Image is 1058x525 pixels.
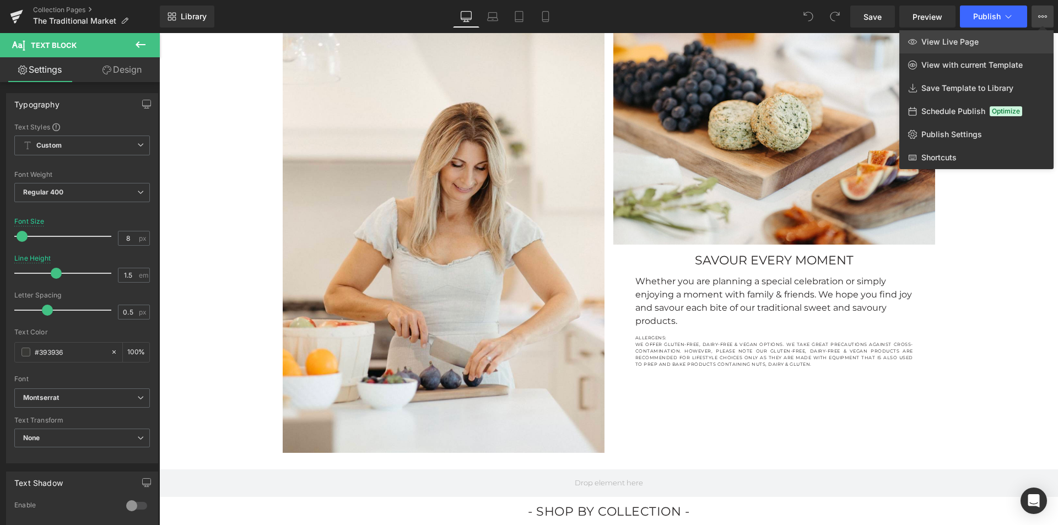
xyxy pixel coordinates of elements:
[973,12,1001,21] span: Publish
[14,328,150,336] div: Text Color
[123,343,149,362] div: %
[899,6,956,28] a: Preview
[990,106,1022,116] span: Optimize
[797,6,819,28] button: Undo
[921,37,979,47] span: View Live Page
[921,106,985,116] span: Schedule Publish
[479,6,506,28] a: Laptop
[14,122,150,131] div: Text Styles
[532,6,559,28] a: Mobile
[960,6,1027,28] button: Publish
[181,12,207,21] span: Library
[14,416,150,424] div: Text Transform
[476,308,754,334] p: WE OFFER GLUTEN-FREE, DAIRY-FREE & VEGAN OPTIONS. WE TAKE GREAT PRECAUTIONS AGAINST CROSS-CONTAMI...
[863,11,882,23] span: Save
[14,501,115,512] div: Enable
[913,11,942,23] span: Preview
[33,17,116,25] span: The Traditional Market
[160,6,214,28] a: New Library
[14,218,45,225] div: Font Size
[14,291,150,299] div: Letter Spacing
[23,393,59,403] i: Montserrat
[454,220,776,235] h1: Savour Every Moment
[36,141,62,150] b: Custom
[14,472,63,488] div: Text Shadow
[82,57,162,82] a: Design
[35,346,105,358] input: Color
[139,272,148,279] span: em
[1032,6,1054,28] button: View Live PageView with current TemplateSave Template to LibrarySchedule PublishOptimizePublish S...
[476,301,754,308] p: ALLERGENS:
[1021,488,1047,514] div: Open Intercom Messenger
[127,469,772,488] h2: - ShoP by Collection -
[921,153,957,163] span: Shortcuts
[139,308,148,316] span: px
[14,375,150,383] div: Font
[23,434,40,442] b: None
[921,83,1013,93] span: Save Template to Library
[31,41,77,50] span: Text Block
[453,6,479,28] a: Desktop
[139,235,148,242] span: px
[476,242,754,295] p: Whether you are planning a special celebration or simply enjoying a moment with family & friends....
[33,6,160,14] a: Collection Pages
[14,171,150,178] div: Font Weight
[506,6,532,28] a: Tablet
[921,60,1023,70] span: View with current Template
[23,188,64,196] b: Regular 400
[921,129,982,139] span: Publish Settings
[824,6,846,28] button: Redo
[14,255,51,262] div: Line Height
[14,94,60,109] div: Typography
